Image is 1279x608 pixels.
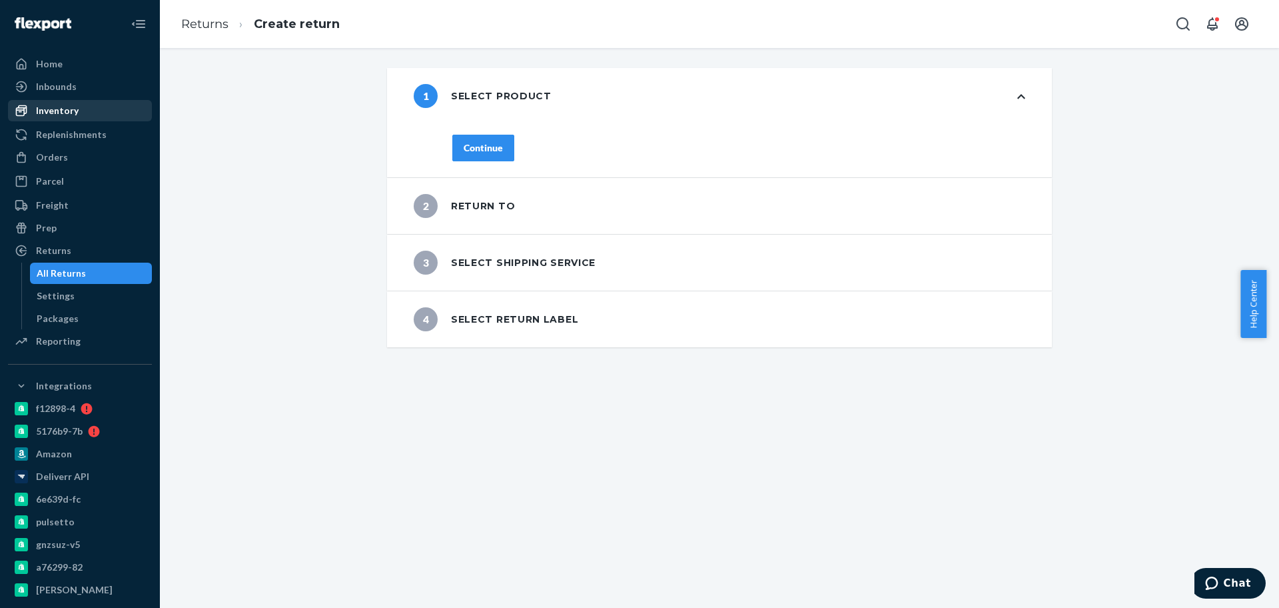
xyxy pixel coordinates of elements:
div: f12898-4 [36,402,75,415]
a: Create return [254,17,340,31]
div: Replenishments [36,128,107,141]
div: a76299-82 [36,561,83,574]
div: Prep [36,221,57,235]
a: Home [8,53,152,75]
a: Settings [30,285,153,307]
span: 2 [414,194,438,218]
a: Replenishments [8,124,152,145]
div: Deliverr API [36,470,89,483]
button: Integrations [8,375,152,397]
div: Return to [414,194,515,218]
div: Select product [414,84,552,108]
a: All Returns [30,263,153,284]
a: 5176b9-7b [8,421,152,442]
a: Inventory [8,100,152,121]
div: Orders [36,151,68,164]
div: 5176b9-7b [36,425,83,438]
a: pulsetto [8,511,152,533]
div: 6e639d-fc [36,493,81,506]
a: Prep [8,217,152,239]
a: Packages [30,308,153,329]
a: Inbounds [8,76,152,97]
a: f12898-4 [8,398,152,419]
a: Parcel [8,171,152,192]
button: Continue [452,135,514,161]
span: 1 [414,84,438,108]
a: a76299-82 [8,557,152,578]
button: Open account menu [1228,11,1255,37]
span: 3 [414,251,438,275]
a: Amazon [8,443,152,465]
a: Reporting [8,331,152,352]
a: 6e639d-fc [8,489,152,510]
div: Reporting [36,335,81,348]
div: Returns [36,244,71,257]
div: Freight [36,199,69,212]
div: Inbounds [36,80,77,93]
div: Home [36,57,63,71]
div: pulsetto [36,515,75,529]
ol: breadcrumbs [171,5,350,44]
button: Open notifications [1199,11,1226,37]
button: Open Search Box [1170,11,1196,37]
div: Parcel [36,175,64,188]
a: Freight [8,195,152,216]
div: [PERSON_NAME] [36,583,113,597]
iframe: Opens a widget where you can chat to one of our agents [1194,568,1266,601]
span: 4 [414,307,438,331]
div: gnzsuz-v5 [36,538,80,551]
div: Packages [37,312,79,325]
button: Close Navigation [125,11,152,37]
div: Select shipping service [414,251,596,275]
div: Settings [37,289,75,303]
div: Amazon [36,447,72,461]
a: Orders [8,147,152,168]
div: Integrations [36,379,92,393]
a: [PERSON_NAME] [8,579,152,601]
button: Help Center [1240,270,1266,338]
div: Continue [464,141,503,155]
div: All Returns [37,267,86,280]
img: Flexport logo [15,17,71,31]
a: Deliverr API [8,466,152,487]
div: Inventory [36,104,79,117]
div: Select return label [414,307,578,331]
a: Returns [181,17,228,31]
a: Returns [8,240,152,261]
a: gnzsuz-v5 [8,534,152,555]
